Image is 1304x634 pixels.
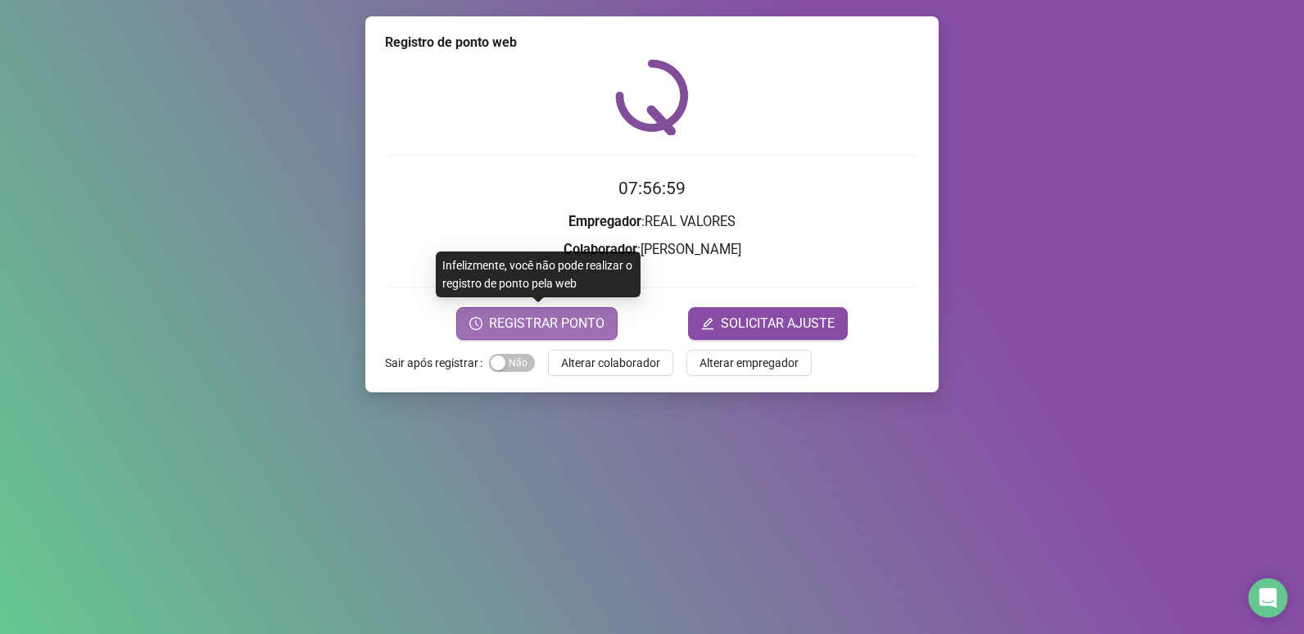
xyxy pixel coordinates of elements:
[1248,578,1288,618] div: Open Intercom Messenger
[385,33,919,52] div: Registro de ponto web
[615,59,689,135] img: QRPoint
[385,211,919,233] h3: : REAL VALORES
[385,239,919,260] h3: : [PERSON_NAME]
[469,317,482,330] span: clock-circle
[489,314,604,333] span: REGISTRAR PONTO
[456,307,618,340] button: REGISTRAR PONTO
[548,350,673,376] button: Alterar colaborador
[688,307,848,340] button: editSOLICITAR AJUSTE
[686,350,812,376] button: Alterar empregador
[561,354,660,372] span: Alterar colaborador
[564,242,637,257] strong: Colaborador
[700,354,799,372] span: Alterar empregador
[385,350,489,376] label: Sair após registrar
[701,317,714,330] span: edit
[618,179,686,198] time: 07:56:59
[436,251,641,297] div: Infelizmente, você não pode realizar o registro de ponto pela web
[721,314,835,333] span: SOLICITAR AJUSTE
[568,214,641,229] strong: Empregador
